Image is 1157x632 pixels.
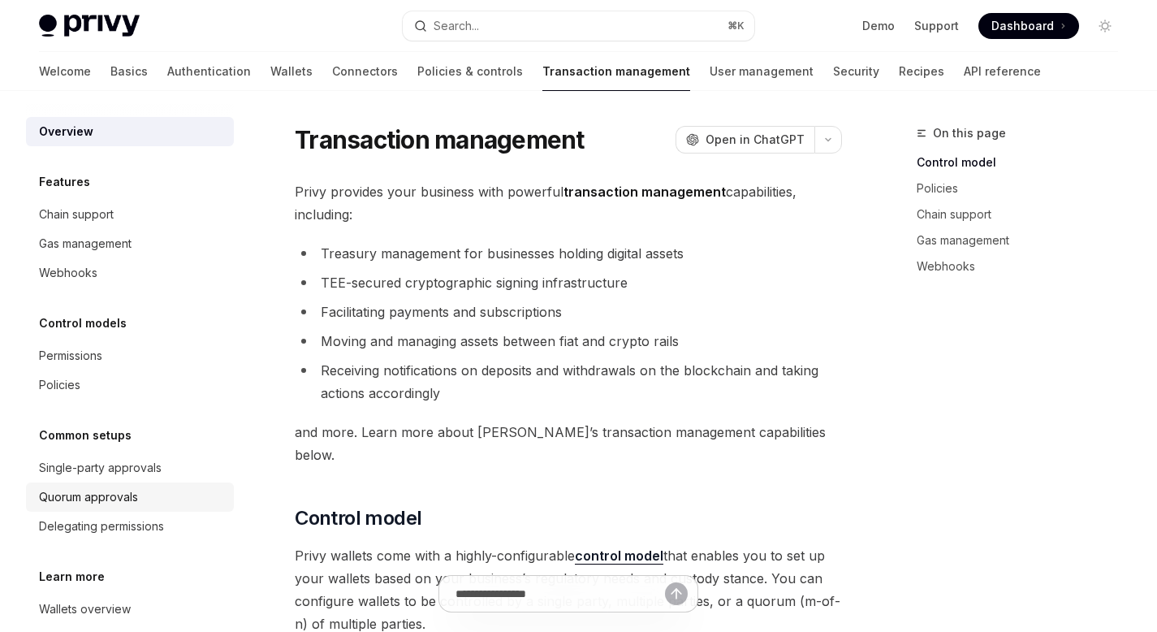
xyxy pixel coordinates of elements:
[575,548,663,565] a: control model
[39,172,90,192] h5: Features
[26,229,234,258] a: Gas management
[295,505,421,531] span: Control model
[978,13,1079,39] a: Dashboard
[1092,13,1118,39] button: Toggle dark mode
[39,426,132,445] h5: Common setups
[26,200,234,229] a: Chain support
[39,375,80,395] div: Policies
[295,330,842,353] li: Moving and managing assets between fiat and crypto rails
[914,18,959,34] a: Support
[917,149,1131,175] a: Control model
[917,201,1131,227] a: Chain support
[26,595,234,624] a: Wallets overview
[167,52,251,91] a: Authentication
[26,258,234,288] a: Webhooks
[542,52,690,91] a: Transaction management
[964,52,1041,91] a: API reference
[270,52,313,91] a: Wallets
[295,271,842,294] li: TEE-secured cryptographic signing infrastructure
[917,227,1131,253] a: Gas management
[434,16,479,36] div: Search...
[991,18,1054,34] span: Dashboard
[39,458,162,478] div: Single-party approvals
[39,52,91,91] a: Welcome
[26,370,234,400] a: Policies
[110,52,148,91] a: Basics
[39,517,164,536] div: Delegating permissions
[295,421,842,466] span: and more. Learn more about [PERSON_NAME]’s transaction management capabilities below.
[727,19,745,32] span: ⌘ K
[26,512,234,541] a: Delegating permissions
[39,122,93,141] div: Overview
[833,52,879,91] a: Security
[39,346,102,366] div: Permissions
[917,253,1131,279] a: Webhooks
[295,359,842,405] li: Receiving notifications on deposits and withdrawals on the blockchain and taking actions accordingly
[862,18,895,34] a: Demo
[710,52,814,91] a: User management
[39,205,114,224] div: Chain support
[933,123,1006,143] span: On this page
[295,301,842,323] li: Facilitating payments and subscriptions
[417,52,523,91] a: Policies & controls
[39,487,138,507] div: Quorum approvals
[676,126,814,154] button: Open in ChatGPT
[39,314,127,333] h5: Control models
[295,180,842,226] span: Privy provides your business with powerful capabilities, including:
[403,11,753,41] button: Search...⌘K
[39,15,140,37] img: light logo
[295,242,842,265] li: Treasury management for businesses holding digital assets
[26,453,234,483] a: Single-party approvals
[39,234,132,253] div: Gas management
[39,567,105,587] h5: Learn more
[26,341,234,370] a: Permissions
[39,263,97,283] div: Webhooks
[26,483,234,512] a: Quorum approvals
[899,52,944,91] a: Recipes
[39,600,131,619] div: Wallets overview
[665,582,688,605] button: Send message
[563,184,726,200] strong: transaction management
[332,52,398,91] a: Connectors
[706,132,805,148] span: Open in ChatGPT
[295,125,585,154] h1: Transaction management
[917,175,1131,201] a: Policies
[26,117,234,146] a: Overview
